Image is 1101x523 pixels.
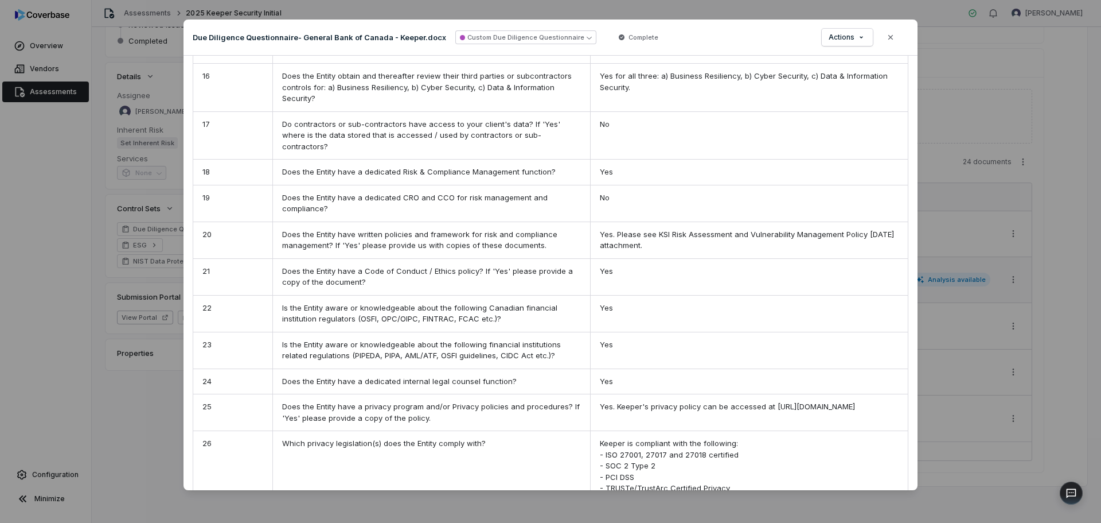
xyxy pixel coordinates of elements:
div: 24 [193,369,272,394]
div: Does the Entity have a Code of Conduct / Ethics policy? If 'Yes' please provide a copy of the doc... [272,259,590,295]
button: Custom Due Diligence Questionnaire [455,30,596,44]
div: No [590,112,908,160]
div: Yes. Keeper's privacy policy can be accessed at [URL][DOMAIN_NAME] [590,394,908,431]
div: Do contractors or sub-contractors have access to your client's data? If 'Yes' where is the data s... [272,112,590,160]
div: Does the Entity have a dedicated CRO and CCO for risk management and compliance? [272,185,590,222]
div: 23 [193,332,272,369]
span: Actions [829,33,854,42]
div: 17 [193,112,272,160]
div: Does the Entity have a dedicated internal legal counsel function? [272,369,590,394]
div: No [590,185,908,222]
div: Does the Entity have a dedicated Risk & Compliance Management function? [272,160,590,185]
div: Yes [590,296,908,332]
div: Yes [590,160,908,185]
span: Complete [628,33,658,42]
div: 21 [193,259,272,295]
div: 18 [193,160,272,185]
div: Yes. Please see KSI Risk Assessment and Vulnerability Management Policy [DATE] attachment. [590,222,908,258]
div: Yes for all three: a) Business Resiliency, b) Cyber Security, c) Data & Information Security. [590,64,908,111]
div: Does the Entity have a privacy program and/or Privacy policies and procedures? If 'Yes' please pr... [272,394,590,431]
div: 25 [193,394,272,431]
div: Does the Entity obtain and thereafter review their third parties or subcontractors controls for: ... [272,64,590,111]
div: 19 [193,185,272,222]
div: Yes [590,332,908,369]
div: Is the Entity aware or knowledgeable about the following Canadian financial institution regulator... [272,296,590,332]
div: 16 [193,64,272,111]
div: 20 [193,222,272,258]
div: 22 [193,296,272,332]
div: Does the Entity have written policies and framework for risk and compliance management? If 'Yes' ... [272,222,590,258]
button: Actions [822,29,873,46]
div: Yes [590,259,908,295]
div: Yes [590,369,908,394]
p: Due Diligence Questionnaire- General Bank of Canada - Keeper.docx [193,32,446,42]
div: Is the Entity aware or knowledgeable about the following financial institutions related regulatio... [272,332,590,369]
